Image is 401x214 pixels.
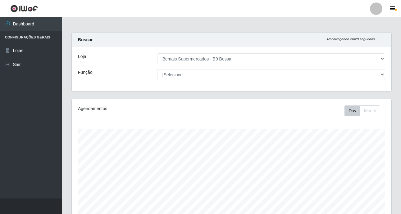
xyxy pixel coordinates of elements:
[344,105,380,116] div: First group
[344,105,385,116] div: Toolbar with button groups
[344,105,360,116] button: Day
[360,105,380,116] button: Month
[78,53,86,60] label: Loja
[78,37,93,42] strong: Buscar
[78,69,93,76] label: Função
[327,37,378,41] i: Recarregando em 28 segundos...
[10,5,38,12] img: CoreUI Logo
[78,105,201,112] div: Agendamentos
